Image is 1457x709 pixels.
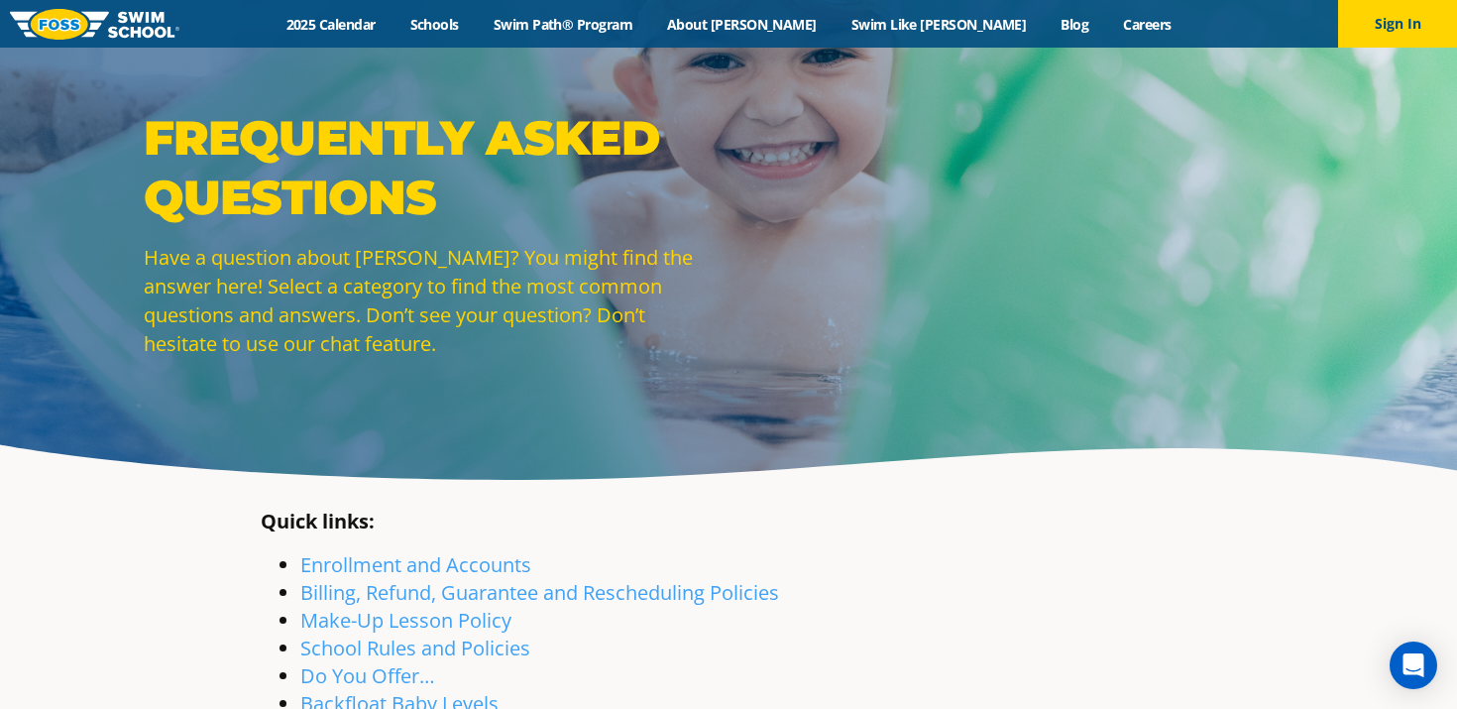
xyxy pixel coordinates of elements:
a: Make-Up Lesson Policy [300,607,511,634]
img: FOSS Swim School Logo [10,9,179,40]
a: Billing, Refund, Guarantee and Rescheduling Policies [300,579,779,606]
div: Open Intercom Messenger [1390,642,1437,689]
a: Schools [392,15,476,34]
a: About [PERSON_NAME] [650,15,835,34]
a: Swim Path® Program [476,15,649,34]
a: 2025 Calendar [269,15,392,34]
a: Swim Like [PERSON_NAME] [834,15,1044,34]
a: Enrollment and Accounts [300,551,531,578]
a: Blog [1044,15,1106,34]
a: Do You Offer… [300,662,435,689]
p: Frequently Asked Questions [144,108,719,227]
strong: Quick links: [261,508,375,534]
a: School Rules and Policies [300,635,530,661]
a: Careers [1106,15,1188,34]
p: Have a question about [PERSON_NAME]? You might find the answer here! Select a category to find th... [144,243,719,358]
